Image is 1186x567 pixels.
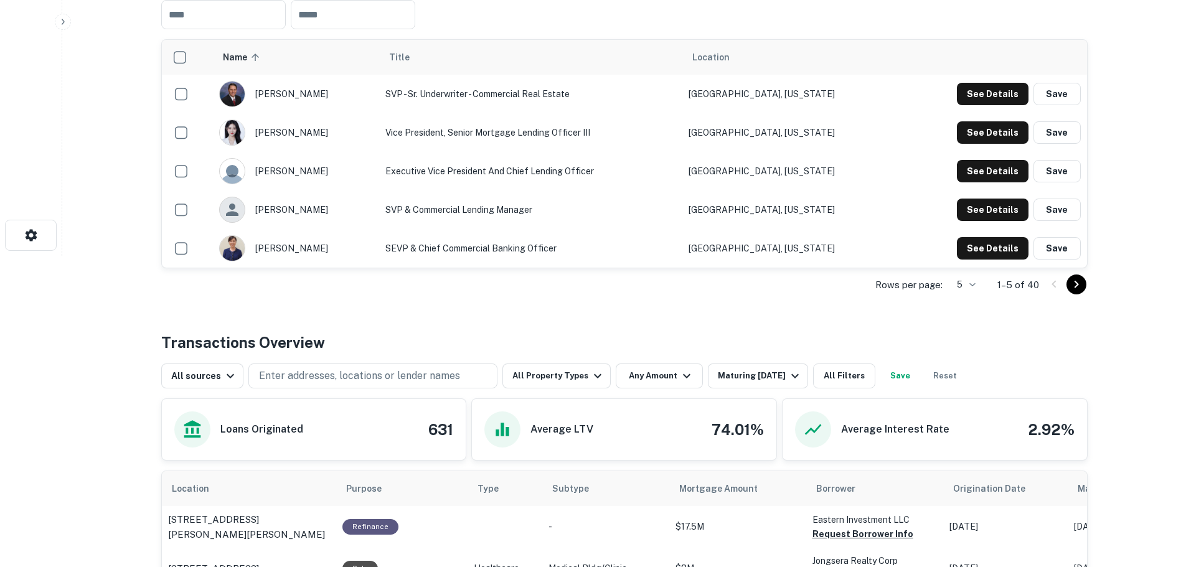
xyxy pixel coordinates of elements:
img: 9c8pery4andzj6ohjkjp54ma2 [220,159,245,184]
span: Title [389,50,426,65]
td: SVP - Sr. Underwriter - Commercial Real Estate [379,75,682,113]
span: Mortgage Amount [679,481,774,496]
th: Subtype [542,471,669,506]
button: Reset [925,363,965,388]
button: See Details [957,121,1028,144]
div: Maturity dates displayed may be estimated. Please contact the lender for the most accurate maturi... [1078,482,1150,495]
span: Subtype [552,481,589,496]
div: [PERSON_NAME] [219,81,373,107]
div: [PERSON_NAME] [219,235,373,261]
button: Go to next page [1066,274,1086,294]
button: Any Amount [616,363,703,388]
h6: Average LTV [530,422,593,437]
th: Mortgage Amount [669,471,806,506]
p: Enter addresses, locations or lender names [259,368,460,383]
button: Maturing [DATE] [708,363,808,388]
h6: Loans Originated [220,422,303,437]
span: Name [223,50,263,65]
span: Origination Date [953,481,1042,496]
h4: 74.01% [712,418,764,441]
th: Location [682,40,900,75]
td: [GEOGRAPHIC_DATA], [US_STATE] [682,229,900,268]
span: Type [478,481,499,496]
div: Maturing [DATE] [718,368,802,383]
img: 1741104452030 [220,120,245,145]
td: Executive Vice President and Chief Lending Officer [379,152,682,190]
button: Enter addresses, locations or lender names [248,363,497,388]
h6: Maturity Date [1078,482,1137,495]
button: Save [1033,237,1081,260]
button: See Details [957,199,1028,221]
span: Purpose [346,481,398,496]
th: Location [162,471,336,506]
td: [GEOGRAPHIC_DATA], [US_STATE] [682,75,900,113]
th: Origination Date [943,471,1068,506]
div: This loan purpose was for refinancing [342,519,398,535]
button: All sources [161,363,243,388]
button: Save [1033,160,1081,182]
td: Vice President, Senior Mortgage Lending Officer III [379,113,682,152]
button: All Property Types [502,363,611,388]
td: SVP & Commercial Lending Manager [379,190,682,229]
span: Location [692,50,730,65]
p: Eastern Investment LLC [812,513,937,527]
a: [STREET_ADDRESS][PERSON_NAME][PERSON_NAME] [168,512,330,541]
p: - [548,520,663,533]
div: scrollable content [162,40,1087,268]
th: Type [468,471,542,506]
h6: Average Interest Rate [841,422,949,437]
th: Title [379,40,682,75]
h4: Transactions Overview [161,331,325,354]
button: Save [1033,83,1081,105]
span: Borrower [816,481,855,496]
img: 1516316693515 [220,82,245,106]
button: Request Borrower Info [812,527,913,541]
button: See Details [957,83,1028,105]
button: Save [1033,121,1081,144]
span: Location [172,481,225,496]
div: [PERSON_NAME] [219,119,373,146]
td: SEVP & Chief Commercial Banking Officer [379,229,682,268]
p: 1–5 of 40 [997,278,1039,293]
div: All sources [171,368,238,383]
h4: 2.92% [1028,418,1075,441]
p: Rows per page: [875,278,943,293]
button: All Filters [813,363,875,388]
h4: 631 [428,418,453,441]
img: 1631114495344 [220,236,245,261]
p: [DATE] [1074,520,1186,533]
th: Borrower [806,471,943,506]
th: Purpose [336,471,468,506]
span: Maturity dates displayed may be estimated. Please contact the lender for the most accurate maturi... [1078,482,1166,495]
button: See Details [957,237,1028,260]
div: [PERSON_NAME] [219,158,373,184]
iframe: Chat Widget [1124,467,1186,527]
button: See Details [957,160,1028,182]
td: [GEOGRAPHIC_DATA], [US_STATE] [682,113,900,152]
button: Save your search to get updates of matches that match your search criteria. [880,363,920,388]
div: 5 [948,276,977,294]
th: Name [213,40,379,75]
p: [DATE] [949,520,1061,533]
p: $17.5M [675,520,800,533]
button: Save [1033,199,1081,221]
td: [GEOGRAPHIC_DATA], [US_STATE] [682,190,900,229]
div: [PERSON_NAME] [219,197,373,223]
td: [GEOGRAPHIC_DATA], [US_STATE] [682,152,900,190]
